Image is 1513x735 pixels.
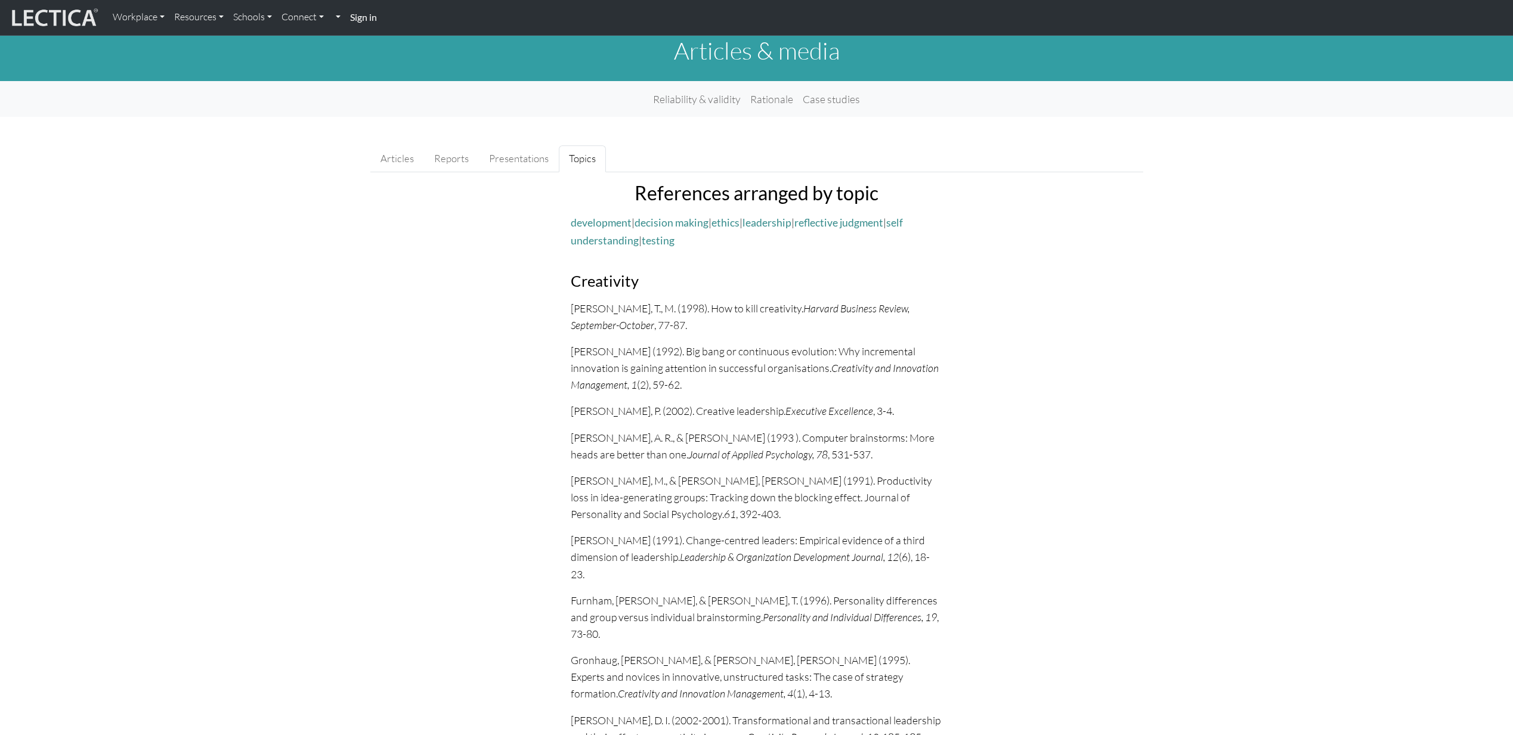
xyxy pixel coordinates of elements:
a: Reliability & validity [648,86,745,112]
a: Articles [370,145,424,172]
a: ethics [711,216,740,229]
a: Workplace [108,5,169,30]
p: [PERSON_NAME], P. (2002). Creative leadership. , 3-4. [571,402,943,419]
em: Leadership & Organization Development Journal, 12 [680,550,899,563]
p: [PERSON_NAME], M., & [PERSON_NAME], [PERSON_NAME] (1991). Productivity loss in idea-generating gr... [571,472,943,522]
a: Rationale [745,86,798,112]
a: Case studies [798,86,865,112]
strong: Sign in [350,11,377,23]
img: lecticalive [9,7,98,29]
p: [PERSON_NAME], T., M. (1998). How to kill creativity. , 77-87. [571,300,943,333]
a: decision making [635,216,708,229]
a: Reports [424,145,479,172]
a: Connect [277,5,329,30]
em: Personality and Individual Differences, 19 [763,610,937,624]
p: [PERSON_NAME] (1992). Big bang or continuous evolution: Why incremental innovation is gaining att... [571,343,943,393]
p: Furnham, [PERSON_NAME], & [PERSON_NAME], T. (1996). Personality differences and group versus indi... [571,592,943,642]
em: Executive Excellence [785,404,873,417]
p: [PERSON_NAME] (1991). Change-centred leaders: Empirical evidence of a third dimension of leadersh... [571,532,943,582]
p: Gronhaug, [PERSON_NAME], & [PERSON_NAME], [PERSON_NAME] (1995). Experts and novices in innovative... [571,652,943,702]
h2: References arranged by topic [571,182,943,204]
p: | | | | | | [571,214,943,249]
h3: Creativity [571,272,943,290]
a: self understanding [571,216,903,246]
em: 61 [724,507,736,520]
a: Schools [228,5,277,30]
a: development [571,216,632,229]
a: Topics [559,145,606,172]
a: testing [642,234,674,247]
a: reflective judgment [794,216,883,229]
p: [PERSON_NAME], A. R., & [PERSON_NAME] (1993 ). Computer brainstorms: More heads are better than o... [571,429,943,463]
a: leadership [742,216,791,229]
em: Journal of Applied Psychology, 78 [688,448,828,461]
a: Resources [169,5,228,30]
a: Sign in [345,5,382,30]
a: Presentations [479,145,559,172]
em: Harvard Business Review, September-October [571,302,909,331]
em: Creativity and Innovation Management, 4 [618,687,793,700]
